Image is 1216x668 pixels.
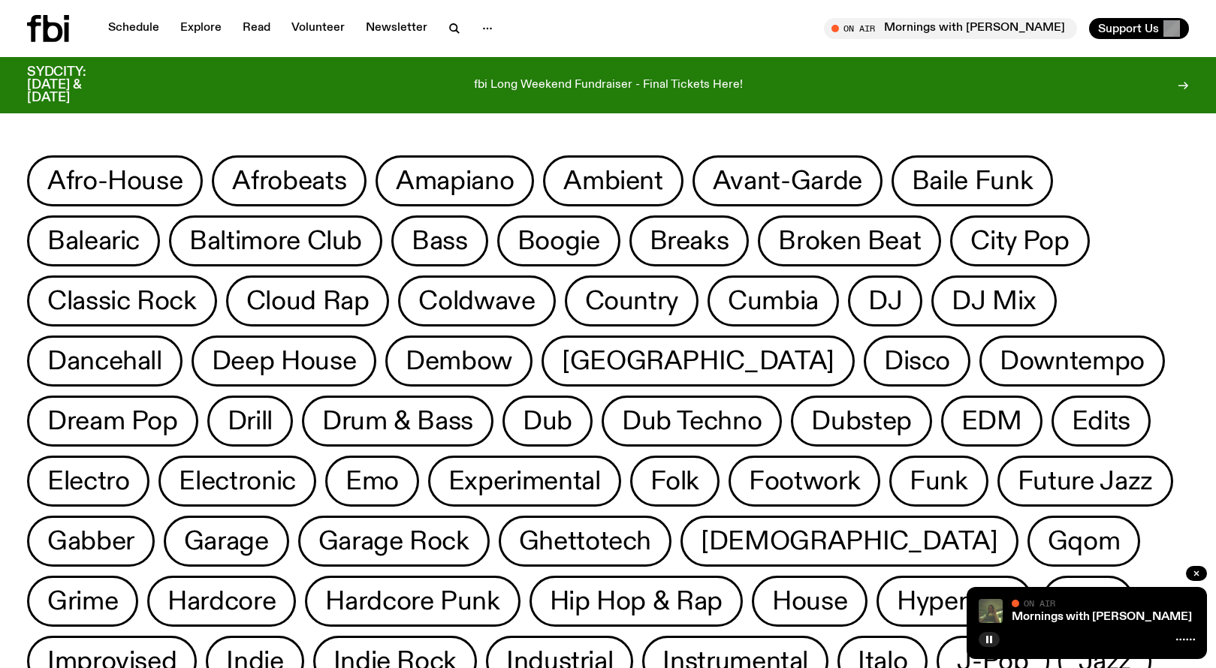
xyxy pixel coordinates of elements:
[47,587,118,616] span: Grime
[47,407,178,436] span: Dream Pop
[1048,527,1121,556] span: Gqom
[158,456,315,507] button: Electronic
[530,576,743,627] button: Hip Hop & Rap
[1000,347,1145,376] span: Downtempo
[772,587,847,616] span: House
[848,275,922,326] button: DJ
[519,527,651,556] span: Ghettotech
[1089,18,1189,39] button: Support Us
[246,287,370,316] span: Cloud Rap
[27,516,155,567] button: Gabber
[708,275,839,326] button: Cumbia
[27,336,183,387] button: Dancehall
[864,336,970,387] button: Disco
[1027,516,1141,567] button: Gqom
[729,456,880,507] button: Footwork
[428,456,621,507] button: Experimental
[629,215,750,266] button: Breaks
[27,66,123,104] h3: SYDCITY: [DATE] & [DATE]
[585,287,678,316] span: Country
[474,79,743,92] p: fbi Long Weekend Fundraiser - Final Tickets Here!
[970,227,1069,256] span: City Pop
[179,467,295,496] span: Electronic
[212,155,367,206] button: Afrobeats
[542,336,855,387] button: [GEOGRAPHIC_DATA]
[325,587,499,616] span: Hardcore Punk
[282,18,354,39] a: Volunteer
[497,215,620,266] button: Boogie
[376,155,534,206] button: Amapiano
[979,599,1003,623] img: Jim Kretschmer in a really cute outfit with cute braids, standing on a train holding up a peace s...
[889,456,988,507] button: Funk
[322,407,473,436] span: Drum & Bass
[791,396,931,447] button: Dubstep
[1018,467,1153,496] span: Future Jazz
[47,347,162,376] span: Dancehall
[1072,407,1130,436] span: Edits
[550,587,723,616] span: Hip Hop & Rap
[997,456,1173,507] button: Future Jazz
[27,396,198,447] button: Dream Pop
[302,396,493,447] button: Drum & Bass
[47,527,134,556] span: Gabber
[758,215,941,266] button: Broken Beat
[192,336,376,387] button: Deep House
[184,527,269,556] span: Garage
[912,167,1033,196] span: Baile Funk
[941,396,1043,447] button: EDM
[502,396,593,447] button: Dub
[385,336,533,387] button: Dembow
[931,275,1057,326] button: DJ Mix
[345,467,399,496] span: Emo
[232,167,346,196] span: Afrobeats
[398,275,555,326] button: Coldwave
[298,516,490,567] button: Garage Rock
[147,576,296,627] button: Hardcore
[228,407,273,436] span: Drill
[701,527,998,556] span: [DEMOGRAPHIC_DATA]
[406,347,512,376] span: Dembow
[1024,598,1055,608] span: On Air
[877,576,1033,627] button: Hyperpop
[868,287,902,316] span: DJ
[27,155,203,206] button: Afro-House
[164,516,289,567] button: Garage
[1098,22,1159,35] span: Support Us
[979,336,1165,387] button: Downtempo
[318,527,469,556] span: Garage Rock
[728,287,819,316] span: Cumbia
[650,227,729,256] span: Breaks
[234,18,279,39] a: Read
[357,18,436,39] a: Newsletter
[950,215,1089,266] button: City Pop
[680,516,1018,567] button: [DEMOGRAPHIC_DATA]
[650,467,700,496] span: Folk
[1012,611,1192,623] a: Mornings with [PERSON_NAME]
[824,18,1077,39] button: On AirMornings with [PERSON_NAME]
[325,456,419,507] button: Emo
[47,167,183,196] span: Afro-House
[749,467,860,496] span: Footwork
[523,407,572,436] span: Dub
[752,576,867,627] button: House
[396,167,514,196] span: Amapiano
[1042,576,1134,627] button: IDM
[563,167,662,196] span: Ambient
[713,167,862,196] span: Avant-Garde
[910,467,968,496] span: Funk
[99,18,168,39] a: Schedule
[630,456,720,507] button: Folk
[692,155,883,206] button: Avant-Garde
[1052,396,1151,447] button: Edits
[27,275,217,326] button: Classic Rock
[517,227,600,256] span: Boogie
[884,347,950,376] span: Disco
[952,287,1036,316] span: DJ Mix
[207,396,293,447] button: Drill
[622,407,762,436] span: Dub Techno
[171,18,231,39] a: Explore
[897,587,1012,616] span: Hyperpop
[189,227,362,256] span: Baltimore Club
[892,155,1053,206] button: Baile Funk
